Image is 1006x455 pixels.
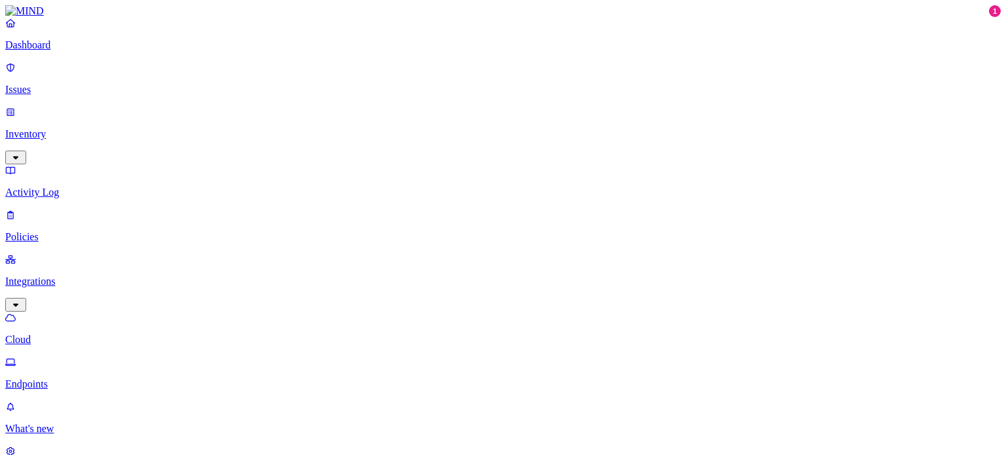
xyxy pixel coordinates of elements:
p: Activity Log [5,187,1001,198]
a: Policies [5,209,1001,243]
a: Issues [5,62,1001,96]
p: What's new [5,423,1001,435]
p: Integrations [5,276,1001,287]
p: Policies [5,231,1001,243]
a: Activity Log [5,164,1001,198]
p: Inventory [5,128,1001,140]
a: Inventory [5,106,1001,162]
a: Dashboard [5,17,1001,51]
a: What's new [5,401,1001,435]
p: Cloud [5,334,1001,346]
p: Issues [5,84,1001,96]
p: Dashboard [5,39,1001,51]
a: Integrations [5,253,1001,310]
p: Endpoints [5,378,1001,390]
div: 1 [989,5,1001,17]
a: Cloud [5,312,1001,346]
a: MIND [5,5,1001,17]
img: MIND [5,5,44,17]
a: Endpoints [5,356,1001,390]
